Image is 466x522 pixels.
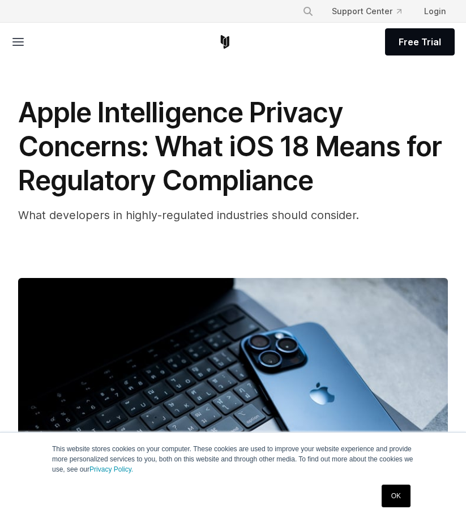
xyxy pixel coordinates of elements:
span: Apple Intelligence Privacy Concerns: What iOS 18 Means for Regulatory Compliance [18,96,442,197]
button: Search [298,1,318,22]
a: Privacy Policy. [89,465,133,473]
span: Free Trial [399,35,441,49]
div: Navigation Menu [293,1,455,22]
span: What developers in highly-regulated industries should consider. [18,208,359,222]
a: Support Center [323,1,411,22]
a: Login [415,1,455,22]
a: Free Trial [385,28,455,55]
p: This website stores cookies on your computer. These cookies are used to improve your website expe... [52,444,414,474]
a: OK [382,485,411,507]
a: Corellium Home [218,35,232,49]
